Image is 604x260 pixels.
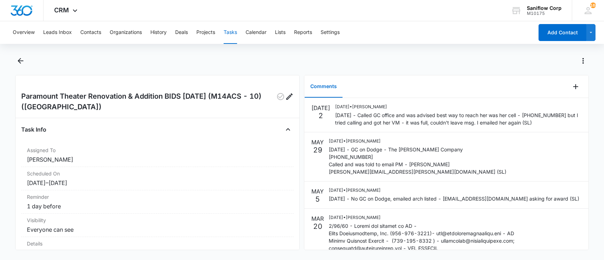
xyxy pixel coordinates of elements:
[335,111,581,126] p: [DATE] - Called GC office and was advised best way to reach her was her cell - [PHONE_NUMBER] but...
[43,21,72,44] button: Leads Inbox
[54,6,69,14] span: CRM
[224,21,237,44] button: Tasks
[329,146,506,175] p: [DATE] - GC on Dodge - The [PERSON_NAME] Company [PHONE_NUMBER] Called and was told to email PM -...
[311,187,324,196] p: MAY
[27,216,288,224] dt: Visibility
[27,225,288,234] dd: Everyone can see
[329,138,506,144] p: [DATE] • [PERSON_NAME]
[27,179,288,187] dd: [DATE] – [DATE]
[21,144,294,167] div: Assigned To[PERSON_NAME]
[285,91,294,102] button: Edit
[27,155,288,164] dd: [PERSON_NAME]
[246,21,266,44] button: Calendar
[21,91,276,112] h2: Paramount Theater Renovation & Addition BIDS [DATE] (M14ACS - 10) ([GEOGRAPHIC_DATA])
[313,223,322,230] p: 20
[577,55,589,67] button: Actions
[21,190,294,214] div: Reminder1 day before
[305,76,343,98] button: Comments
[329,214,581,221] p: [DATE] • [PERSON_NAME]
[318,112,323,119] p: 2
[313,146,322,154] p: 29
[196,21,215,44] button: Projects
[335,104,581,110] p: [DATE] • [PERSON_NAME]
[329,195,579,202] p: [DATE] - No GC on Dodge, emailed arch listed - [EMAIL_ADDRESS][DOMAIN_NAME] asking for award (SL)
[13,21,35,44] button: Overview
[590,2,596,8] span: 168
[27,193,288,201] dt: Reminder
[527,11,562,16] div: account id
[294,21,312,44] button: Reports
[21,125,46,134] h4: Task Info
[110,21,142,44] button: Organizations
[590,2,596,8] div: notifications count
[311,138,324,146] p: MAY
[21,167,294,190] div: Scheduled On[DATE]–[DATE]
[15,55,26,67] button: Back
[282,124,294,135] button: Close
[27,240,288,247] dt: Details
[321,21,340,44] button: Settings
[311,104,330,112] p: [DATE]
[27,202,288,210] dd: 1 day before
[80,21,101,44] button: Contacts
[570,81,581,92] button: Add Comment
[539,24,586,41] button: Add Contact
[527,5,562,11] div: account name
[175,21,188,44] button: Deals
[315,196,320,203] p: 5
[329,187,579,193] p: [DATE] • [PERSON_NAME]
[27,170,288,177] dt: Scheduled On
[27,146,288,154] dt: Assigned To
[21,214,294,237] div: VisibilityEveryone can see
[150,21,167,44] button: History
[311,214,324,223] p: MAR
[275,21,286,44] button: Lists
